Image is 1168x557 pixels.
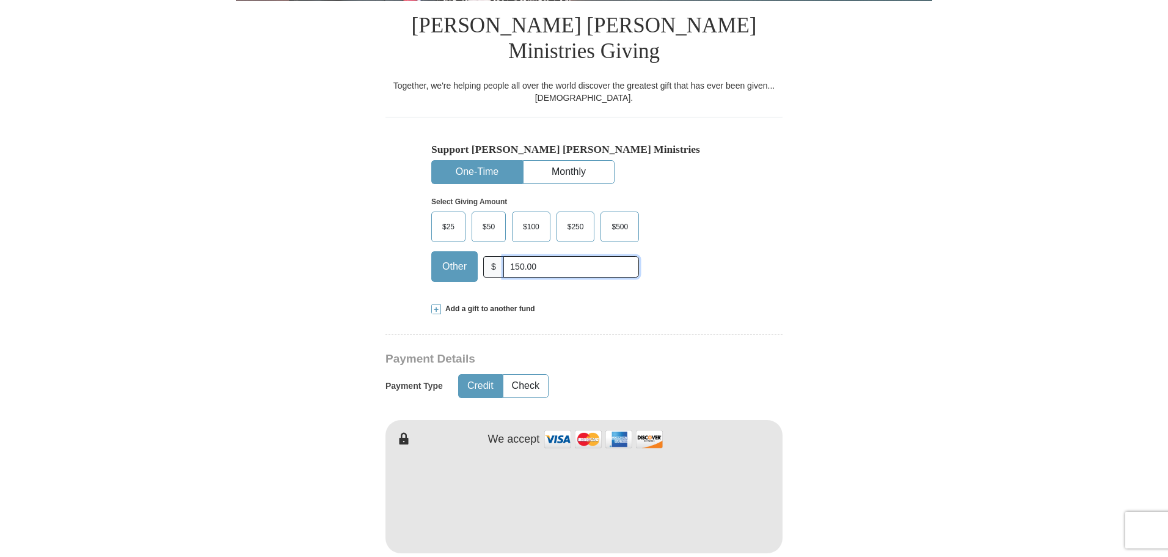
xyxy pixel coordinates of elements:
[476,218,501,236] span: $50
[385,381,443,391] h5: Payment Type
[431,143,737,156] h5: Support [PERSON_NAME] [PERSON_NAME] Ministries
[524,161,614,183] button: Monthly
[385,79,783,104] div: Together, we're helping people all over the world discover the greatest gift that has ever been g...
[605,218,634,236] span: $500
[503,256,639,278] input: Other Amount
[459,375,502,397] button: Credit
[385,1,783,79] h1: [PERSON_NAME] [PERSON_NAME] Ministries Giving
[436,218,461,236] span: $25
[561,218,590,236] span: $250
[517,218,546,236] span: $100
[431,197,507,206] strong: Select Giving Amount
[436,257,473,276] span: Other
[483,256,504,278] span: $
[503,375,548,397] button: Check
[441,304,535,314] span: Add a gift to another fund
[432,161,522,183] button: One-Time
[385,352,697,366] h3: Payment Details
[488,433,540,446] h4: We accept
[542,426,665,452] img: credit cards accepted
